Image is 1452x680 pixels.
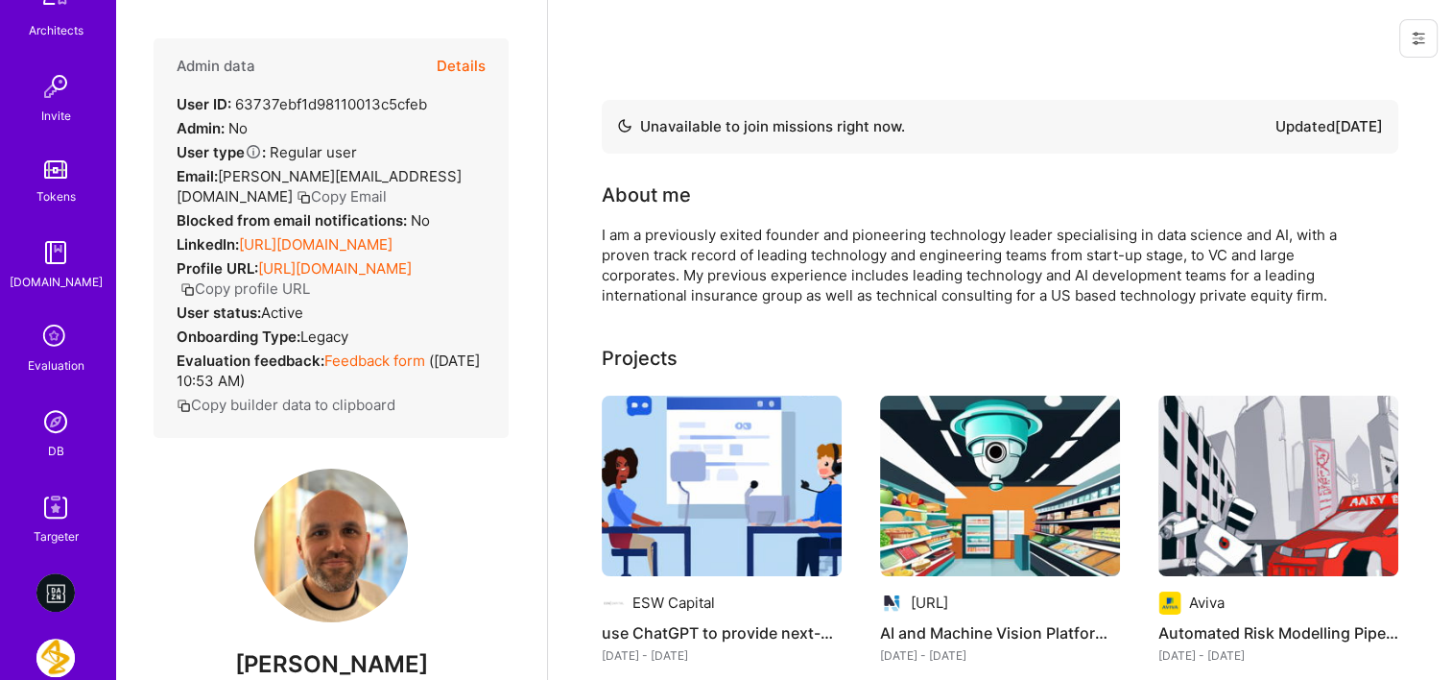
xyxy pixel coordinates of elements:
[177,94,427,114] div: 63737ebf1d98110013c5cfeb
[177,142,357,162] div: Regular user
[254,469,408,622] img: User Avatar
[880,592,903,615] img: Company logo
[880,645,1120,666] div: [DATE] - [DATE]
[36,639,75,677] img: AstraZeneca: Data team to build new age supply chain modules
[29,20,83,40] div: Architects
[177,352,324,370] strong: Evaluation feedback:
[177,143,266,161] strong: User type :
[602,344,678,373] div: Projects
[177,304,261,322] strong: User status:
[1158,396,1398,576] img: Automated Risk Modelling Pipeline
[880,396,1120,576] img: AI and Machine Vision Platform Development for a leading UK retailer
[300,328,348,346] span: legacy
[324,352,425,370] a: Feedback form
[437,38,486,94] button: Details
[44,160,67,179] img: tokens
[632,593,715,613] div: ESW Capital
[1158,645,1398,666] div: [DATE] - [DATE]
[1275,115,1383,138] div: Updated [DATE]
[177,167,462,206] span: [PERSON_NAME][EMAIL_ADDRESS][DOMAIN_NAME]
[602,592,625,615] img: Company logo
[177,167,218,185] strong: Email:
[154,650,509,679] span: [PERSON_NAME]
[32,639,80,677] a: AstraZeneca: Data team to build new age supply chain modules
[177,211,411,230] strong: Blocked from email notifications:
[177,259,258,278] strong: Profile URL:
[10,272,103,292] div: [DOMAIN_NAME]
[177,95,231,113] strong: User ID:
[34,526,79,546] div: Targeter
[602,181,691,209] div: About me
[177,210,430,231] div: No
[617,115,905,138] div: Unavailable to join missions right now.
[41,106,71,126] div: Invite
[261,304,303,322] span: Active
[36,402,75,441] img: Admin Search
[602,620,842,645] h4: use ChatGPT to provide next-gen customer support
[1189,593,1225,613] div: Aviva
[258,259,412,278] a: [URL][DOMAIN_NAME]
[177,399,191,413] i: icon Copy
[180,279,310,299] button: Copy profile URL
[36,186,76,206] div: Tokens
[602,645,842,666] div: [DATE] - [DATE]
[177,351,486,391] div: ( [DATE] 10:53 AM )
[602,225,1369,305] div: I am a previously exited founder and pioneering technology leader specialising in data science an...
[177,119,225,137] strong: Admin:
[297,190,311,205] i: icon Copy
[37,319,74,355] i: icon SelectionTeam
[180,282,195,297] i: icon Copy
[177,235,239,254] strong: LinkedIn:
[1158,592,1181,615] img: Company logo
[177,395,395,415] button: Copy builder data to clipboard
[177,58,255,75] h4: Admin data
[245,143,262,160] i: Help
[297,186,387,206] button: Copy Email
[32,573,80,612] a: DAZN: Video Engagement platform - developers
[602,396,842,576] img: use ChatGPT to provide next-gen customer support
[177,328,300,346] strong: Onboarding Type:
[36,233,75,272] img: guide book
[28,355,84,376] div: Evaluation
[36,67,75,106] img: Invite
[36,488,75,526] img: Skill Targeter
[48,441,64,461] div: DB
[1158,620,1398,645] h4: Automated Risk Modelling Pipeline
[617,118,632,134] img: Availability
[880,620,1120,645] h4: AI and Machine Vision Platform Development for a leading UK retailer
[911,593,948,613] div: [URL]
[239,235,393,254] a: [URL][DOMAIN_NAME]
[177,118,248,138] div: No
[36,573,75,612] img: DAZN: Video Engagement platform - developers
